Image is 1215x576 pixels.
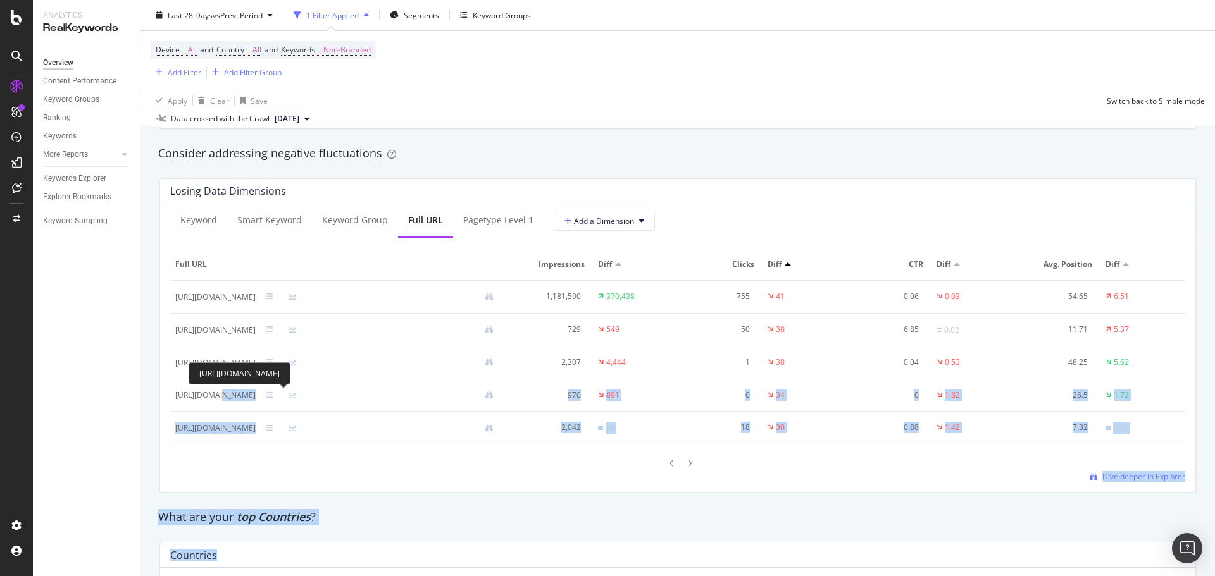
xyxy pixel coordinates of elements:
[606,291,635,302] div: 370,438
[175,259,501,270] span: Full URL
[237,214,302,226] div: Smart Keyword
[175,324,256,336] div: [URL][DOMAIN_NAME]
[1114,357,1129,368] div: 5.62
[193,90,229,111] button: Clear
[776,324,785,335] div: 38
[683,259,754,270] span: Clicks
[852,291,919,302] div: 0.06
[1106,426,1111,430] img: Equal
[43,214,131,228] a: Keyword Sampling
[175,389,256,401] div: [URL][DOMAIN_NAME]
[246,44,251,55] span: =
[43,148,118,161] a: More Reports
[514,324,581,335] div: 729
[43,172,106,185] div: Keywords Explorer
[606,357,626,368] div: 4,444
[852,324,919,335] div: 6.85
[43,214,108,228] div: Keyword Sampling
[1021,291,1088,302] div: 54.65
[168,66,201,77] div: Add Filter
[43,130,131,143] a: Keywords
[43,148,88,161] div: More Reports
[151,64,201,80] button: Add Filter
[598,426,603,430] img: Equal
[180,214,217,226] div: Keyword
[170,549,217,561] div: Countries
[175,357,256,369] div: [URL][DOMAIN_NAME]
[170,185,286,197] div: Losing Data Dimensions
[1114,291,1129,302] div: 6.51
[43,172,131,185] a: Keywords Explorer
[514,259,585,270] span: Impressions
[945,357,960,368] div: 0.53
[1021,324,1088,335] div: 11.71
[945,291,960,302] div: 0.03
[776,422,785,433] div: 30
[514,389,581,401] div: 970
[207,64,282,80] button: Add Filter Group
[776,291,785,302] div: 41
[564,216,634,226] span: Add a Dimension
[168,9,213,20] span: Last 28 Days
[43,93,131,106] a: Keyword Groups
[514,291,581,302] div: 1,181,500
[43,10,130,21] div: Analytics
[1113,422,1128,434] div: 0.07
[776,389,785,401] div: 34
[43,111,131,125] a: Ranking
[237,509,311,524] span: top Countries
[213,9,263,20] span: vs Prev. Period
[1102,471,1185,482] span: Dive deeper in Explorer
[852,422,919,433] div: 0.88
[171,113,270,125] div: Data crossed with the Crawl
[188,41,197,59] span: All
[43,190,111,204] div: Explorer Bookmarks
[189,362,290,384] div: [URL][DOMAIN_NAME]
[175,422,256,434] div: [URL][DOMAIN_NAME]
[43,56,73,70] div: Overview
[852,389,919,401] div: 0
[275,113,299,125] span: 2025 Aug. 5th
[554,211,655,231] button: Add a Dimension
[289,5,374,25] button: 1 Filter Applied
[151,90,187,111] button: Apply
[606,422,614,434] div: 38
[606,389,620,401] div: 891
[385,5,444,25] button: Segments
[455,5,536,25] button: Keyword Groups
[43,75,131,88] a: Content Performance
[937,259,950,270] span: Diff
[776,357,785,368] div: 38
[43,130,77,143] div: Keywords
[1021,357,1088,368] div: 48.25
[158,145,1197,162] div: Consider addressing negative fluctuations
[852,357,919,368] div: 0.04
[514,357,581,368] div: 2,307
[1102,90,1205,111] button: Switch back to Simple mode
[606,324,620,335] div: 549
[43,75,116,88] div: Content Performance
[683,422,750,433] div: 18
[683,357,750,368] div: 1
[43,111,71,125] div: Ranking
[937,328,942,332] img: Equal
[1114,324,1129,335] div: 5.37
[944,324,959,336] div: 0.02
[1172,533,1202,563] div: Open Intercom Messenger
[210,95,229,106] div: Clear
[252,41,261,59] span: All
[1021,259,1093,270] span: Avg. Position
[1106,259,1119,270] span: Diff
[1090,471,1185,482] a: Dive deeper in Explorer
[323,41,371,59] span: Non-Branded
[200,44,213,55] span: and
[224,66,282,77] div: Add Filter Group
[945,389,960,401] div: 1.82
[235,90,268,111] button: Save
[945,422,960,433] div: 1.42
[683,324,750,335] div: 50
[306,9,359,20] div: 1 Filter Applied
[473,9,531,20] div: Keyword Groups
[317,44,321,55] span: =
[265,44,278,55] span: and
